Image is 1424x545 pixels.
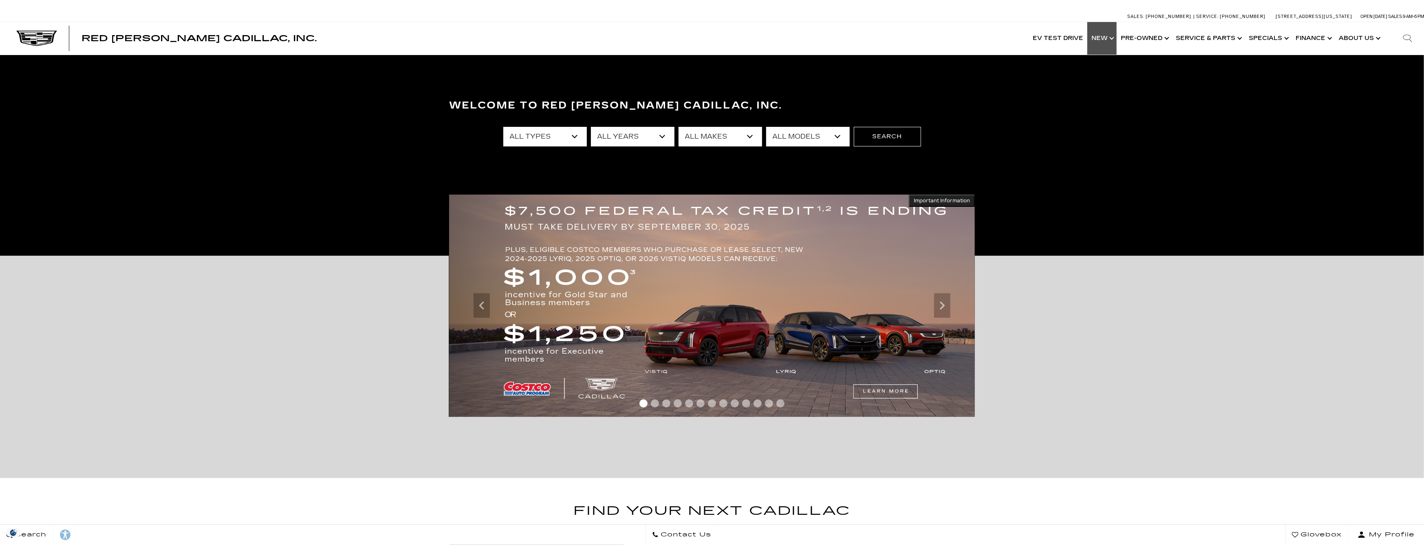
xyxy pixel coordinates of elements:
[1127,14,1193,19] a: Sales: [PHONE_NUMBER]
[449,97,975,114] h3: Welcome to Red [PERSON_NAME] Cadillac, Inc.
[1172,22,1245,55] a: Service & Parts
[754,399,762,408] span: Go to slide 11
[474,293,490,318] div: Previous
[742,399,750,408] span: Go to slide 10
[651,399,659,408] span: Go to slide 2
[674,399,682,408] span: Go to slide 4
[697,399,705,408] span: Go to slide 6
[719,399,727,408] span: Go to slide 8
[1193,14,1267,19] a: Service: [PHONE_NUMBER]
[776,399,785,408] span: Go to slide 13
[679,127,762,146] select: Filter by make
[731,399,739,408] span: Go to slide 9
[82,33,317,43] span: Red [PERSON_NAME] Cadillac, Inc.
[449,501,975,531] h2: Find Your Next Cadillac
[1127,14,1144,19] span: Sales:
[646,525,718,545] a: Contact Us
[854,127,921,146] button: Search
[449,195,975,417] img: $7,500 FEDERAL TAX CREDIT IS ENDING. $1,000 incentive for Gold Star and Business members OR $1250...
[662,399,670,408] span: Go to slide 3
[1146,14,1191,19] span: [PHONE_NUMBER]
[659,529,711,541] span: Contact Us
[1087,22,1117,55] a: New
[16,31,57,46] img: Cadillac Dark Logo with Cadillac White Text
[1117,22,1172,55] a: Pre-Owned
[1196,14,1219,19] span: Service:
[1292,22,1335,55] a: Finance
[82,34,317,42] a: Red [PERSON_NAME] Cadillac, Inc.
[591,127,675,146] select: Filter by year
[1298,529,1342,541] span: Glovebox
[1220,14,1265,19] span: [PHONE_NUMBER]
[1366,529,1415,541] span: My Profile
[1285,525,1348,545] a: Glovebox
[1029,22,1087,55] a: EV Test Drive
[639,399,648,408] span: Go to slide 1
[1245,22,1292,55] a: Specials
[934,293,950,318] div: Next
[685,399,693,408] span: Go to slide 5
[909,195,975,207] button: Important Information
[1403,14,1424,19] span: 9 AM-6 PM
[765,399,773,408] span: Go to slide 12
[13,529,46,541] span: Search
[1335,22,1383,55] a: About Us
[4,528,23,537] img: Opt-Out Icon
[4,528,23,537] section: Click to Open Cookie Consent Modal
[766,127,850,146] select: Filter by model
[1348,525,1424,545] button: Open user profile menu
[1388,14,1403,19] span: Sales:
[708,399,716,408] span: Go to slide 7
[1276,14,1352,19] a: [STREET_ADDRESS][US_STATE]
[503,127,587,146] select: Filter by type
[914,197,970,204] span: Important Information
[1360,14,1387,19] span: Open [DATE]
